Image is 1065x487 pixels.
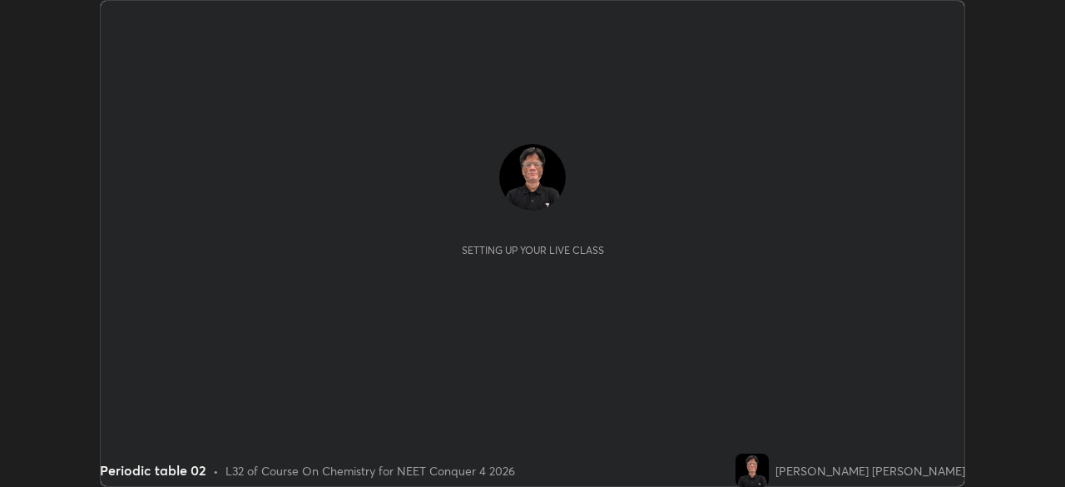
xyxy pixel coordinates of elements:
[736,454,769,487] img: 40b537e17f824c218519f48a3931a8a5.jpg
[213,462,219,480] div: •
[499,144,566,211] img: 40b537e17f824c218519f48a3931a8a5.jpg
[775,462,965,480] div: [PERSON_NAME] [PERSON_NAME]
[100,460,206,480] div: Periodic table 02
[462,244,604,256] div: Setting up your live class
[225,462,515,480] div: L32 of Course On Chemistry for NEET Conquer 4 2026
